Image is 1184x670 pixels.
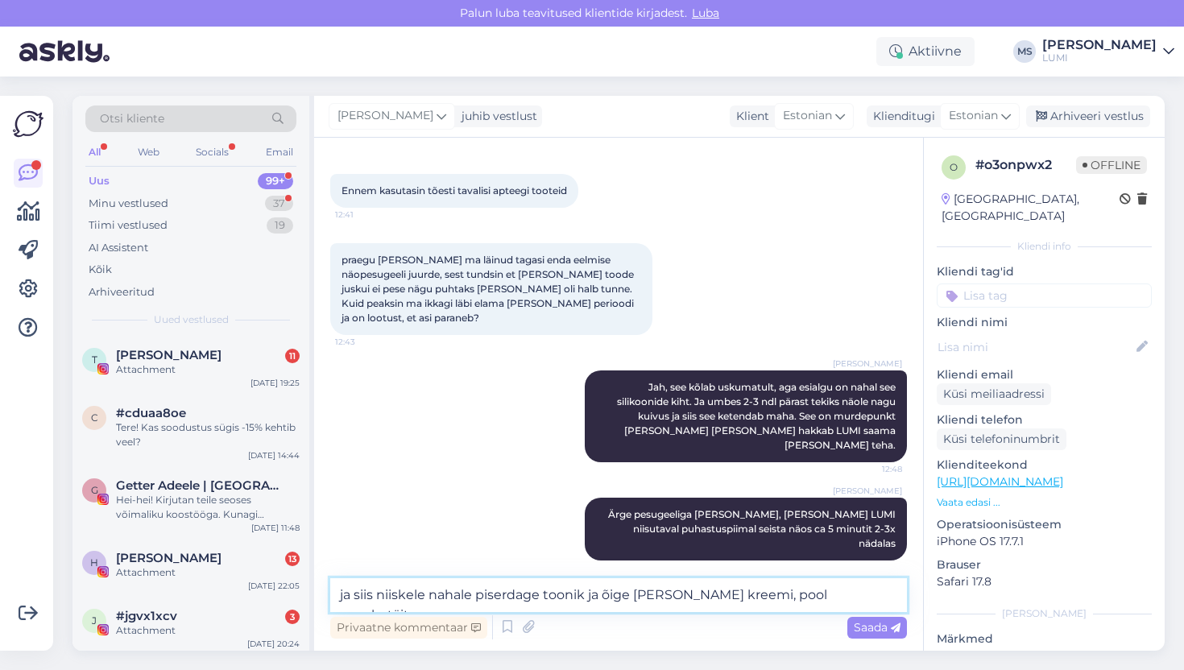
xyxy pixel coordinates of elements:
p: Kliendi telefon [937,412,1152,428]
p: Brauser [937,556,1152,573]
span: Otsi kliente [100,110,164,127]
div: Tere! Kas soodustus sügis -15% kehtib veel? [116,420,300,449]
div: Attachment [116,565,300,580]
input: Lisa tag [937,283,1152,308]
span: Luba [687,6,724,20]
div: Aktiivne [876,37,975,66]
div: Email [263,142,296,163]
p: Kliendi email [937,366,1152,383]
div: 11 [285,349,300,363]
span: H [90,556,98,569]
span: #jgvx1xcv [116,609,177,623]
div: Attachment [116,362,300,377]
p: Kliendi tag'id [937,263,1152,280]
div: Attachment [116,623,300,638]
span: Helena Feofanov-Crawford [116,551,221,565]
div: 99+ [258,173,293,189]
input: Lisa nimi [938,338,1133,356]
div: juhib vestlust [455,108,537,125]
div: 13 [285,552,300,566]
p: Kliendi nimi [937,314,1152,331]
span: Uued vestlused [154,312,229,327]
div: Küsi telefoninumbrit [937,428,1066,450]
div: Tiimi vestlused [89,217,168,234]
span: G [91,484,98,496]
span: Terese Mårtensson [116,348,221,362]
span: Estonian [949,107,998,125]
div: [DATE] 22:05 [248,580,300,592]
span: Saada [854,620,900,635]
a: [URL][DOMAIN_NAME] [937,474,1063,489]
div: LUMI [1042,52,1157,64]
span: Ärge pesugeeliga [PERSON_NAME], [PERSON_NAME] LUMI niisutaval puhastuspiimal seista näos ca 5 min... [608,508,898,549]
div: Klient [730,108,769,125]
div: [DATE] 19:25 [250,377,300,389]
div: # o3onpwx2 [975,155,1076,175]
div: 19 [267,217,293,234]
p: Märkmed [937,631,1152,647]
div: Uus [89,173,110,189]
div: Privaatne kommentaar [330,617,487,639]
div: AI Assistent [89,240,148,256]
div: Kõik [89,262,112,278]
div: MS [1013,40,1036,63]
span: [PERSON_NAME] [337,107,433,125]
span: T [92,354,97,366]
div: Hei-hei! Kirjutan teile seoses võimaliku koostööga. Kunagi [PERSON_NAME] ka teiega meilitsi suhel... [116,493,300,522]
div: Kliendi info [937,239,1152,254]
div: Minu vestlused [89,196,168,212]
p: Klienditeekond [937,457,1152,474]
div: All [85,142,104,163]
span: 12:41 [335,209,395,221]
p: Safari 17.8 [937,573,1152,590]
textarea: ja siis niiskele nahale piserdage toonik ja õige [PERSON_NAME] kreemi, pool pumbatäit panna. [330,578,907,612]
div: Arhiveeri vestlus [1026,105,1150,127]
span: Offline [1076,156,1147,174]
div: [DATE] 14:44 [248,449,300,461]
span: [PERSON_NAME] [833,485,902,497]
div: 37 [265,196,293,212]
span: 12:43 [335,336,395,348]
span: 12:48 [842,561,902,573]
span: c [91,412,98,424]
p: Vaata edasi ... [937,495,1152,510]
span: j [92,614,97,627]
div: 3 [285,610,300,624]
div: Klienditugi [867,108,935,125]
span: Estonian [783,107,832,125]
div: [DATE] 11:48 [251,522,300,534]
img: Askly Logo [13,109,43,139]
span: 12:48 [842,463,902,475]
span: praegu [PERSON_NAME] ma läinud tagasi enda eelmise näopesugeeli juurde, sest tundsin et [PERSON_N... [342,254,636,324]
span: o [950,161,958,173]
span: Jah, see kõlab uskumatult, aga esialgu on nahal see silikoonide kiht. Ja umbes 2-3 ndl pärast tek... [617,381,898,451]
span: Ennem kasutasin tõesti tavalisi apteegi tooteid [342,184,567,196]
div: [PERSON_NAME] [937,606,1152,621]
div: [PERSON_NAME] [1042,39,1157,52]
p: Operatsioonisüsteem [937,516,1152,533]
span: [PERSON_NAME] [833,358,902,370]
p: iPhone OS 17.7.1 [937,533,1152,550]
span: Getter Adeele | Elu Hispaanias [116,478,284,493]
span: #cduaa8oe [116,406,186,420]
div: Arhiveeritud [89,284,155,300]
div: Küsi meiliaadressi [937,383,1051,405]
div: [GEOGRAPHIC_DATA], [GEOGRAPHIC_DATA] [942,191,1120,225]
a: [PERSON_NAME]LUMI [1042,39,1174,64]
div: [DATE] 20:24 [247,638,300,650]
div: Web [135,142,163,163]
div: Socials [193,142,232,163]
